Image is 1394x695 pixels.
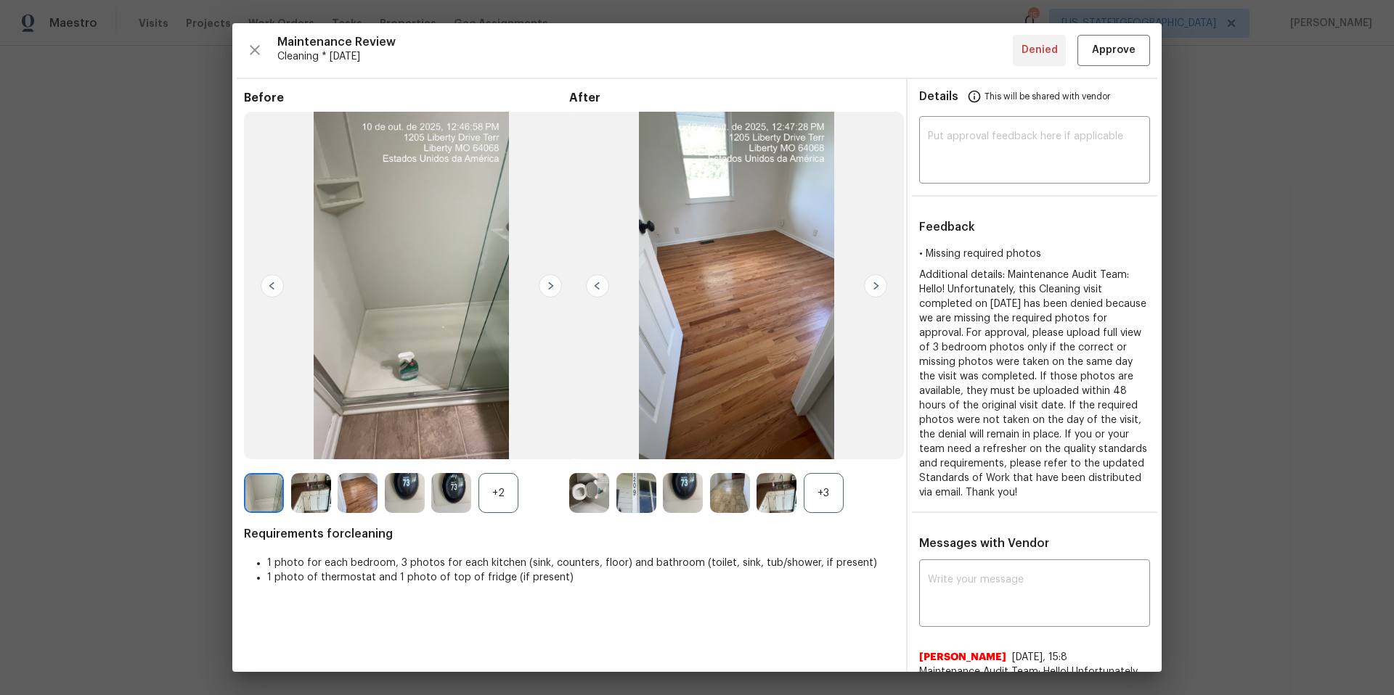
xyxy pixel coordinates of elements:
[261,274,284,297] img: left-chevron-button-url
[267,556,894,570] li: 1 photo for each bedroom, 3 photos for each kitchen (sink, counters, floor) and bathroom (toilet,...
[586,274,609,297] img: left-chevron-button-url
[1077,35,1150,66] button: Approve
[478,473,518,513] div: +2
[539,274,562,297] img: right-chevron-button-url
[919,249,1041,259] span: • Missing required photos
[804,473,844,513] div: +3
[244,91,569,105] span: Before
[244,527,894,541] span: Requirements for cleaning
[919,650,1006,665] span: [PERSON_NAME]
[569,91,894,105] span: After
[919,270,1147,498] span: Additional details: Maintenance Audit Team: Hello! Unfortunately, this Cleaning visit completed o...
[267,570,894,585] li: 1 photo of thermostat and 1 photo of top of fridge (if present)
[919,538,1049,549] span: Messages with Vendor
[1012,652,1067,662] span: [DATE], 15:8
[919,79,958,114] span: Details
[277,35,1013,49] span: Maintenance Review
[919,221,975,233] span: Feedback
[1092,41,1136,59] span: Approve
[277,49,1013,64] span: Cleaning * [DATE]
[985,79,1110,114] span: This will be shared with vendor
[864,274,887,297] img: right-chevron-button-url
